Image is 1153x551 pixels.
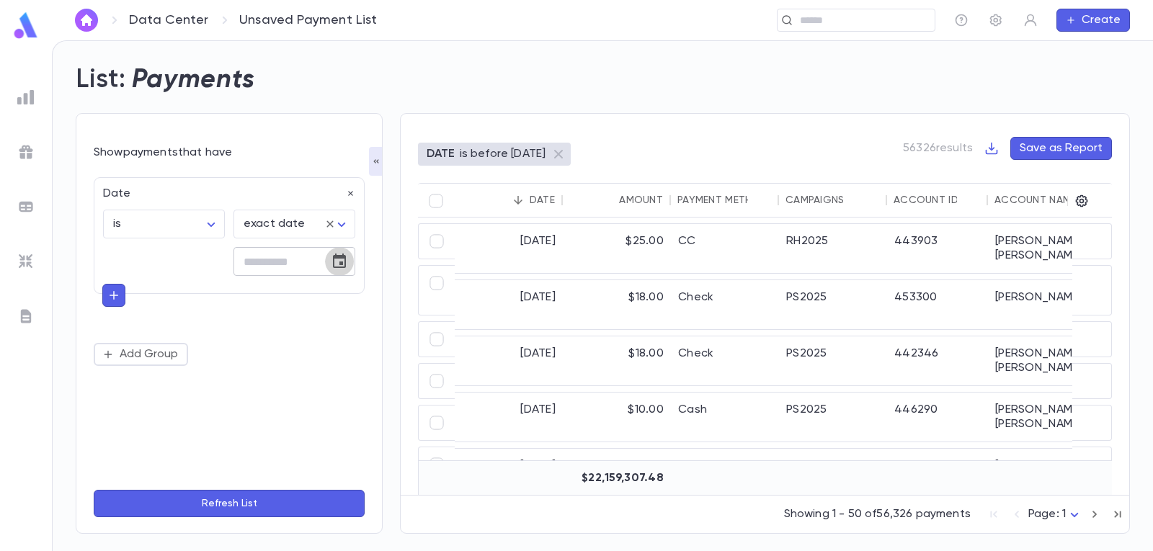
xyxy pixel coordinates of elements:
[596,189,619,212] button: Sort
[563,393,671,442] div: $10.00
[563,336,671,385] div: $18.00
[17,143,35,161] img: campaigns_grey.99e729a5f7ee94e3726e6486bddda8f1.svg
[103,210,225,238] div: is
[563,224,671,273] div: $25.00
[887,224,988,273] div: 443903
[94,178,355,201] div: Date
[17,198,35,215] img: batches_grey.339ca447c9d9533ef1741baa751efc33.svg
[994,194,1076,206] div: Account Name
[619,194,663,206] div: Amount
[17,308,35,325] img: letters_grey.7941b92b52307dd3b8a917253454ce1c.svg
[748,189,771,212] button: Sort
[129,12,208,28] a: Data Center
[779,393,887,442] div: PS2025
[671,280,779,329] div: Check
[887,336,988,385] div: 442346
[460,147,546,161] p: is before [DATE]
[455,393,563,442] div: [DATE]
[779,336,887,385] div: PS2025
[244,218,306,230] span: exact date
[671,449,779,498] div: Check
[233,210,355,238] div: exact date
[903,141,973,156] p: 56326 results
[671,336,779,385] div: Check
[845,189,868,212] button: Sort
[455,224,563,273] div: [DATE]
[887,280,988,329] div: 453300
[132,64,255,96] h2: Payments
[887,393,988,442] div: 446290
[671,224,779,273] div: CC
[563,280,671,329] div: $18.00
[418,143,571,166] div: DATEis before [DATE]
[671,393,779,442] div: Cash
[1010,137,1112,160] button: Save as Report
[563,461,671,496] div: $22,159,307.48
[325,247,354,276] button: Choose date
[507,189,530,212] button: Sort
[894,194,958,206] div: Account ID
[17,253,35,270] img: imports_grey.530a8a0e642e233f2baf0ef88e8c9fcb.svg
[677,194,768,206] div: Payment Method
[563,449,671,498] div: $72.00
[94,343,188,366] button: Add Group
[94,145,365,160] div: Show payments that have
[78,14,95,26] img: home_white.a664292cf8c1dea59945f0da9f25487c.svg
[17,89,35,106] img: reports_grey.c525e4749d1bce6a11f5fe2a8de1b229.svg
[455,280,563,329] div: [DATE]
[239,12,378,28] p: Unsaved Payment List
[427,147,455,161] p: DATE
[76,64,126,96] h2: List:
[887,449,988,498] div: 451286
[113,218,121,230] span: is
[779,449,887,498] div: PS2025
[12,12,40,40] img: logo
[784,507,971,521] p: Showing 1 - 50 of 56,326 payments
[785,194,845,206] div: Campaigns
[779,280,887,329] div: PS2025
[530,194,555,206] div: Date
[94,490,365,517] button: Refresh List
[1056,9,1130,32] button: Create
[779,224,887,273] div: RH2025
[455,449,563,498] div: [DATE]
[1028,503,1083,526] div: Page: 1
[1028,509,1066,520] span: Page: 1
[455,336,563,385] div: [DATE]
[957,189,980,212] button: Sort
